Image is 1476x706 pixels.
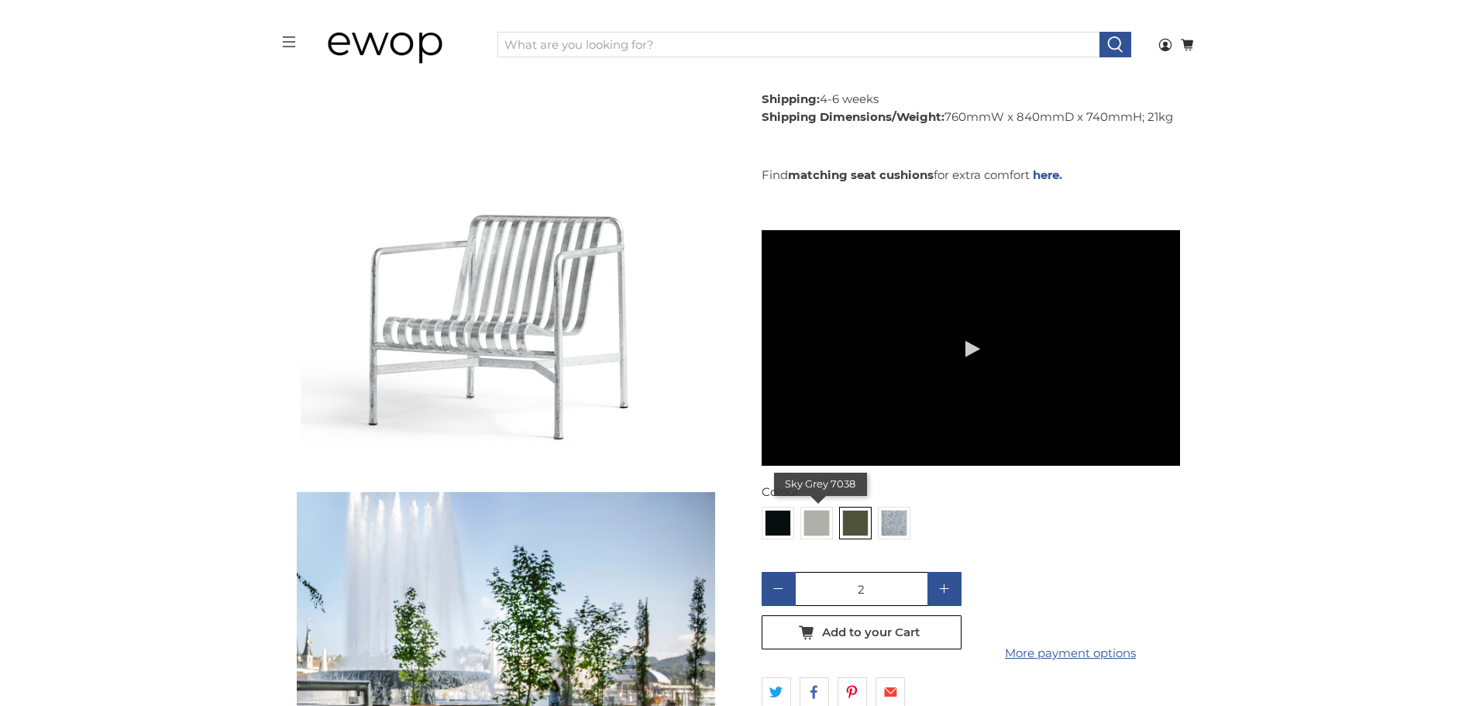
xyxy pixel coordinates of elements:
[762,167,788,182] span: Find
[762,74,1180,126] p: Five years 4-6 weeks 760mmW x 840mmD x 740mmH; 21kg
[762,109,944,124] strong: Shipping Dimensions/Weight:
[822,625,920,639] span: Add to your Cart
[762,615,962,649] button: Add to your Cart
[497,32,1100,58] input: What are you looking for?
[971,645,1171,663] a: More payment options
[934,167,1030,182] span: for extra comfort
[1033,167,1062,182] a: here.
[762,484,1180,501] div: Colour
[762,91,820,106] strong: Shipping:
[774,473,867,496] div: Sky Grey 7038
[297,58,715,477] a: HAY Palissade Lounge Chair Low Office Galvanised
[788,167,934,182] strong: matching seat cushions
